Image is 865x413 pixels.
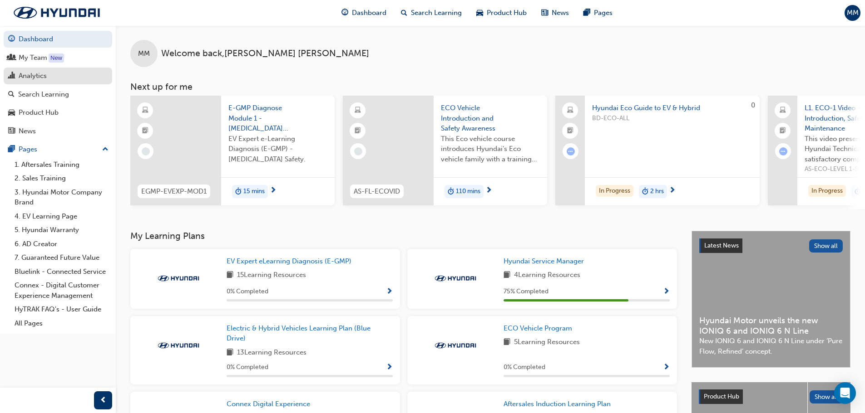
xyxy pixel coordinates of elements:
[504,400,611,408] span: Aftersales Induction Learning Plan
[504,257,584,265] span: Hyundai Service Manager
[4,68,112,84] a: Analytics
[596,185,633,197] div: In Progress
[11,158,112,172] a: 1. Aftersales Training
[270,187,277,195] span: next-icon
[19,144,37,155] div: Pages
[394,4,469,22] a: search-iconSearch Learning
[855,186,861,198] span: duration-icon
[810,390,844,403] button: Show all
[102,144,109,155] span: up-icon
[227,257,351,265] span: EV Expert eLearning Diagnosis (E-GMP)
[227,270,233,281] span: book-icon
[354,186,400,197] span: AS-FL-ECOVID
[504,256,588,267] a: Hyundai Service Manager
[227,323,393,344] a: Electric & Hybrid Vehicles Learning Plan (Blue Drive)
[663,286,670,297] button: Show Progress
[476,7,483,19] span: car-icon
[142,125,148,137] span: booktick-icon
[11,223,112,237] a: 5. Hyundai Warranty
[4,123,112,140] a: News
[142,147,150,155] span: learningRecordVerb_NONE-icon
[227,324,371,343] span: Electric & Hybrid Vehicles Learning Plan (Blue Drive)
[514,270,580,281] span: 4 Learning Resources
[847,8,859,18] span: MM
[642,186,648,198] span: duration-icon
[699,336,843,356] span: New IONIQ 6 and IONIQ 6 N Line under ‘Pure Flow, Refined’ concept.
[49,53,64,63] div: Tooltip anchor
[11,265,112,279] a: Bluelink - Connected Service
[441,134,540,165] span: This Eco vehicle course introduces Hyundai's Eco vehicle family with a training video presentatio...
[504,323,576,334] a: ECO Vehicle Program
[116,82,865,92] h3: Next up for me
[228,134,327,165] span: EV Expert e-Learning Diagnosis (E-GMP) - [MEDICAL_DATA] Safety.
[663,288,670,296] span: Show Progress
[430,274,480,283] img: Trak
[11,237,112,251] a: 6. AD Creator
[541,7,548,19] span: news-icon
[4,141,112,158] button: Pages
[485,187,492,195] span: next-icon
[504,287,549,297] span: 75 % Completed
[441,103,540,134] span: ECO Vehicle Introduction and Safety Awareness
[4,104,112,121] a: Product Hub
[555,96,760,205] a: 0Hyundai Eco Guide to EV & HybridBD-ECO-ALLIn Progressduration-icon2 hrs
[18,89,69,100] div: Search Learning
[704,242,739,249] span: Latest News
[663,362,670,373] button: Show Progress
[142,105,148,117] span: learningResourceType_ELEARNING-icon
[161,49,369,59] span: Welcome back , [PERSON_NAME] [PERSON_NAME]
[809,239,843,253] button: Show all
[692,231,850,368] a: Latest NewsShow allHyundai Motor unveils the new IONIQ 6 and IONIQ 6 N LineNew IONIQ 6 and IONIQ ...
[8,109,15,117] span: car-icon
[11,278,112,302] a: Connex - Digital Customer Experience Management
[780,125,786,137] span: booktick-icon
[456,186,480,197] span: 110 mins
[779,147,787,155] span: learningRecordVerb_ATTEMPT-icon
[11,316,112,330] a: All Pages
[504,399,614,409] a: Aftersales Induction Learning Plan
[237,270,306,281] span: 15 Learning Resources
[8,35,15,44] span: guage-icon
[845,5,860,21] button: MM
[834,382,856,404] div: Open Intercom Messenger
[354,147,362,155] span: learningRecordVerb_NONE-icon
[355,125,361,137] span: booktick-icon
[153,341,203,350] img: Trak
[19,53,47,63] div: My Team
[504,324,572,332] span: ECO Vehicle Program
[243,186,265,197] span: 15 mins
[227,399,314,409] a: Connex Digital Experience
[5,3,109,22] img: Trak
[227,400,310,408] span: Connex Digital Experience
[227,347,233,359] span: book-icon
[504,337,510,348] span: book-icon
[448,186,454,198] span: duration-icon
[4,86,112,103] a: Search Learning
[19,126,36,136] div: News
[780,105,786,117] span: laptop-icon
[576,4,620,22] a: pages-iconPages
[8,54,15,62] span: people-icon
[487,8,527,18] span: Product Hub
[8,91,15,99] span: search-icon
[237,347,306,359] span: 13 Learning Resources
[751,101,755,109] span: 0
[341,7,348,19] span: guage-icon
[138,49,150,59] span: MM
[386,364,393,372] span: Show Progress
[11,171,112,185] a: 2. Sales Training
[663,364,670,372] span: Show Progress
[4,49,112,66] a: My Team
[8,72,15,80] span: chart-icon
[100,395,107,406] span: prev-icon
[227,287,268,297] span: 0 % Completed
[130,96,335,205] a: EGMP-EVEXP-MOD1E-GMP Diagnose Module 1 - [MEDICAL_DATA] SafetyEV Expert e-Learning Diagnosis (E-G...
[227,362,268,373] span: 0 % Completed
[352,8,386,18] span: Dashboard
[534,4,576,22] a: news-iconNews
[808,185,846,197] div: In Progress
[504,362,545,373] span: 0 % Completed
[594,8,613,18] span: Pages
